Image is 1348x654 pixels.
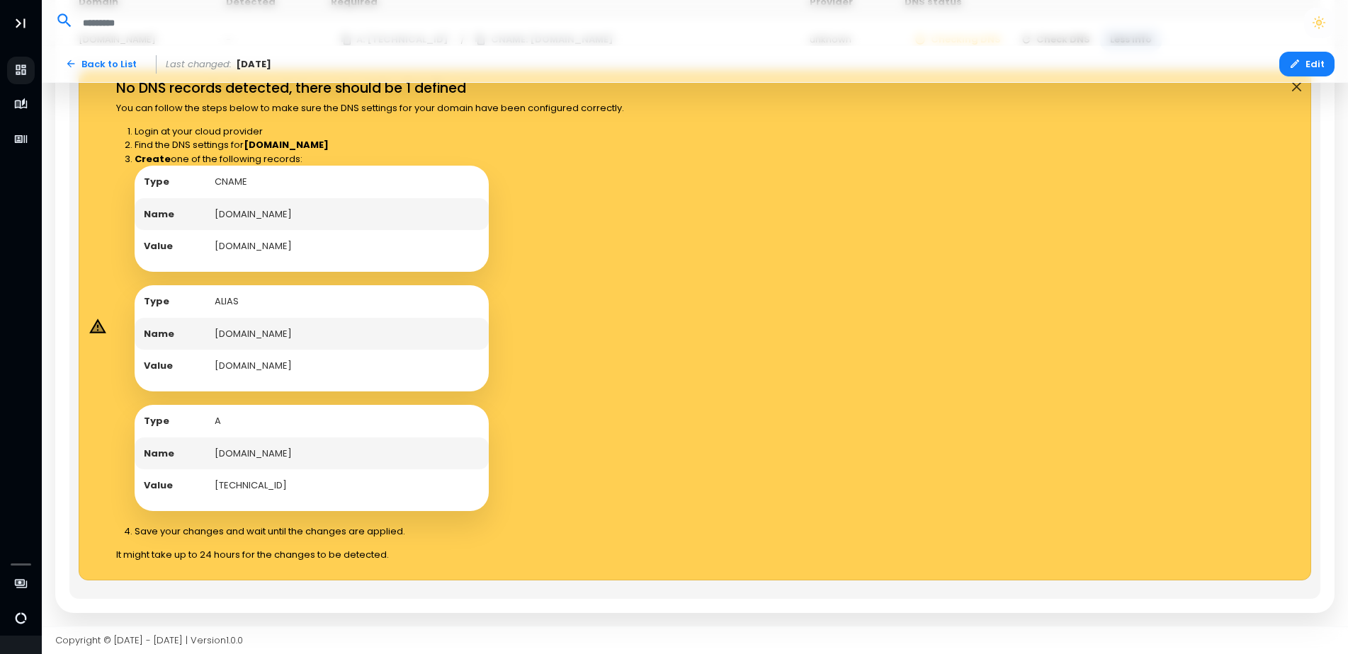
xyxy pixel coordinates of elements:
li: Login at your cloud provider [135,125,624,139]
strong: Name [144,327,174,340]
span: Copyright © [DATE] - [DATE] | Version 1.0.0 [55,633,243,647]
div: one of the following records: [135,152,624,511]
span: Last changed: [166,57,232,71]
li: Save your changes and wait until the changes are applied. [135,524,624,539]
button: Toggle Aside [7,10,34,37]
strong: [DOMAIN_NAME] [244,138,329,151]
p: You can follow the steps below to make sure the DNS settings for your domain have been configured... [116,101,624,115]
strong: Type [144,414,169,428]
td: [DOMAIN_NAME] [205,350,489,382]
a: Back to List [55,52,147,76]
td: CNAME [205,166,489,198]
td: [DOMAIN_NAME] [205,318,489,350]
strong: Value [144,478,173,492]
h4: No DNS records detected, there should be 1 defined [116,80,624,96]
td: [TECHNICAL_ID] [205,469,489,502]
button: Edit [1279,52,1335,76]
strong: Create [135,152,171,166]
td: [DOMAIN_NAME] [205,198,489,231]
strong: Value [144,239,173,253]
strong: Value [144,359,173,372]
td: [DOMAIN_NAME] [205,230,489,263]
span: [DATE] [236,57,271,71]
td: A [205,405,489,437]
button: Close [1283,71,1310,103]
p: It might take up to 24 hours for the changes to be detected. [116,548,624,562]
td: [DOMAIN_NAME] [205,437,489,470]
strong: Type [144,175,169,188]
strong: Type [144,294,169,308]
li: Find the DNS settings for [135,138,624,152]
strong: Name [144,207,174,221]
strong: Name [144,447,174,460]
td: ALIAS [205,285,489,318]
